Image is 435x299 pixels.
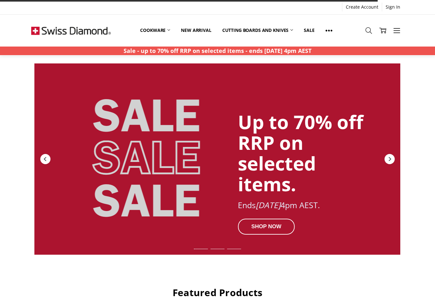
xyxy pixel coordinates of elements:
h2: Featured Products [31,287,404,299]
img: Free Shipping On Every Order [31,15,111,47]
div: Previous [39,153,51,165]
div: Next [384,153,395,165]
div: Slide 3 of 7 [226,245,242,253]
a: Cutting boards and knives [217,23,299,37]
div: Slide 2 of 7 [209,245,226,253]
a: Redirect to https://swissdiamond.com.au/cookware/shop-by-collection/premium-steel-dlx/ [34,63,400,255]
a: Show All [320,23,338,38]
div: Ends 4pm AEST. [238,201,367,210]
div: Up to 70% off RRP on selected items. [238,112,367,194]
a: Create Account [342,3,382,11]
div: Slide 1 of 7 [193,245,209,253]
em: [DATE] [256,200,281,210]
div: SHOP NOW [238,218,295,234]
a: Sale [298,23,320,37]
strong: Sale - up to 70% off RRP on selected items - ends [DATE] 4pm AEST [124,47,311,55]
a: Cookware [135,23,175,37]
a: Sign In [382,3,404,11]
a: New arrival [175,23,217,37]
